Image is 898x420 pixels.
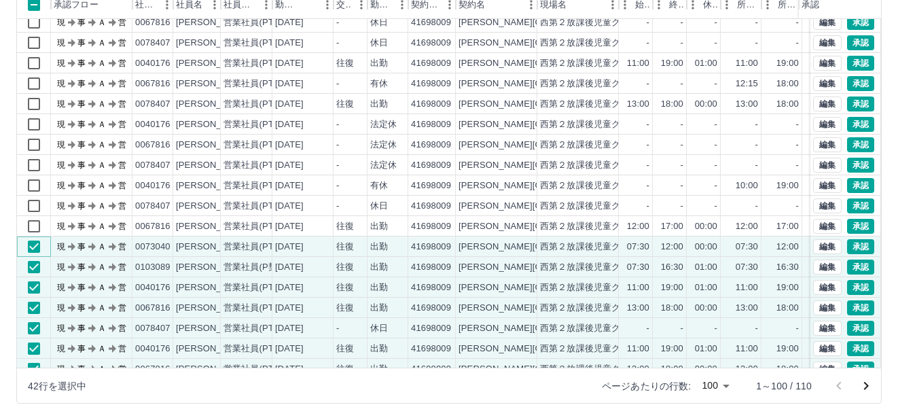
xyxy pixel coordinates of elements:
[681,159,683,172] div: -
[118,79,126,88] text: 営
[852,372,880,400] button: 次のページへ
[776,220,799,233] div: 17:00
[98,120,106,129] text: Ａ
[847,260,874,275] button: 承認
[661,220,683,233] div: 17:00
[813,362,842,377] button: 編集
[647,159,649,172] div: -
[411,139,451,152] div: 41698009
[411,98,451,111] div: 41698009
[411,241,451,253] div: 41698009
[681,200,683,213] div: -
[57,120,65,129] text: 現
[77,120,86,129] text: 事
[847,76,874,91] button: 承認
[695,57,717,70] div: 01:00
[847,158,874,173] button: 承認
[135,16,170,29] div: 0067816
[370,200,388,213] div: 休日
[459,37,626,50] div: [PERSON_NAME][GEOGRAPHIC_DATA]
[223,200,295,213] div: 営業社員(PT契約)
[77,160,86,170] text: 事
[715,16,717,29] div: -
[847,137,874,152] button: 承認
[459,118,626,131] div: [PERSON_NAME][GEOGRAPHIC_DATA]
[118,99,126,109] text: 営
[370,159,397,172] div: 法定休
[715,37,717,50] div: -
[275,16,304,29] div: [DATE]
[176,159,250,172] div: [PERSON_NAME]
[336,241,354,253] div: 往復
[411,220,451,233] div: 41698009
[77,18,86,27] text: 事
[813,341,842,356] button: 編集
[847,219,874,234] button: 承認
[223,220,295,233] div: 営業社員(PT契約)
[336,77,339,90] div: -
[813,158,842,173] button: 編集
[813,280,842,295] button: 編集
[336,57,354,70] div: 往復
[459,179,626,192] div: [PERSON_NAME][GEOGRAPHIC_DATA]
[847,56,874,71] button: 承認
[813,15,842,30] button: 編集
[57,58,65,68] text: 現
[847,280,874,295] button: 承認
[813,76,842,91] button: 編集
[77,38,86,48] text: 事
[813,137,842,152] button: 編集
[118,140,126,150] text: 営
[98,99,106,109] text: Ａ
[370,77,388,90] div: 有休
[223,57,295,70] div: 営業社員(PT契約)
[98,222,106,231] text: Ａ
[411,16,451,29] div: 41698009
[813,300,842,315] button: 編集
[540,16,639,29] div: 西第２放課後児童クラブ
[847,300,874,315] button: 承認
[813,35,842,50] button: 編集
[813,321,842,336] button: 編集
[755,139,758,152] div: -
[336,200,339,213] div: -
[98,140,106,150] text: Ａ
[176,261,250,274] div: [PERSON_NAME]
[847,35,874,50] button: 承認
[336,98,354,111] div: 往復
[647,118,649,131] div: -
[755,159,758,172] div: -
[57,99,65,109] text: 現
[540,77,639,90] div: 西第２放課後児童クラブ
[796,37,799,50] div: -
[118,181,126,190] text: 営
[681,118,683,131] div: -
[57,222,65,231] text: 現
[275,118,304,131] div: [DATE]
[459,159,626,172] div: [PERSON_NAME][GEOGRAPHIC_DATA]
[847,97,874,111] button: 承認
[459,200,626,213] div: [PERSON_NAME][GEOGRAPHIC_DATA]
[176,37,250,50] div: [PERSON_NAME]
[755,200,758,213] div: -
[223,118,295,131] div: 営業社員(PT契約)
[135,220,170,233] div: 0067816
[847,178,874,193] button: 承認
[813,178,842,193] button: 編集
[776,241,799,253] div: 12:00
[847,15,874,30] button: 承認
[118,38,126,48] text: 営
[223,179,295,192] div: 営業社員(PT契約)
[776,77,799,90] div: 18:00
[57,18,65,27] text: 現
[275,261,304,274] div: [DATE]
[223,159,295,172] div: 営業社員(PT契約)
[715,118,717,131] div: -
[696,376,734,396] div: 100
[98,160,106,170] text: Ａ
[176,98,250,111] div: [PERSON_NAME]
[736,220,758,233] div: 12:00
[847,117,874,132] button: 承認
[57,201,65,211] text: 現
[336,139,339,152] div: -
